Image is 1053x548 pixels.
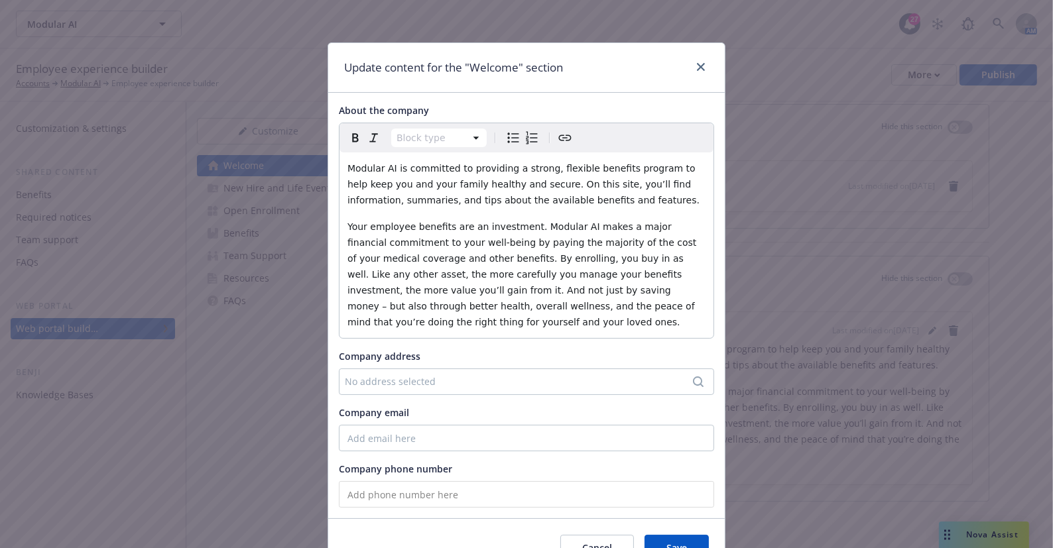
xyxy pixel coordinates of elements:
div: toggle group [504,129,541,147]
span: About the company [339,104,429,117]
button: Bold [346,129,365,147]
span: Company email [339,406,409,419]
div: editable markdown [340,152,713,338]
div: No address selected [345,374,695,388]
button: Block type [391,129,487,147]
a: close [693,59,709,75]
span: Modular AI is committed to providing a strong, flexible benefits program to help keep you and you... [347,163,700,205]
h1: Update content for the "Welcome" section [344,59,563,76]
button: Numbered list [523,129,541,147]
button: Italic [365,129,383,147]
button: Create link [556,129,574,147]
input: Add phone number here [339,481,714,508]
button: Bulleted list [504,129,523,147]
span: Company address [339,350,420,362]
input: Add email here [339,425,714,451]
span: Your employee benefits are an investment. Modular AI makes a major financial commitment to your w... [347,221,700,327]
button: No address selected [339,368,714,395]
svg: Search [693,376,704,387]
span: Company phone number [339,463,452,475]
